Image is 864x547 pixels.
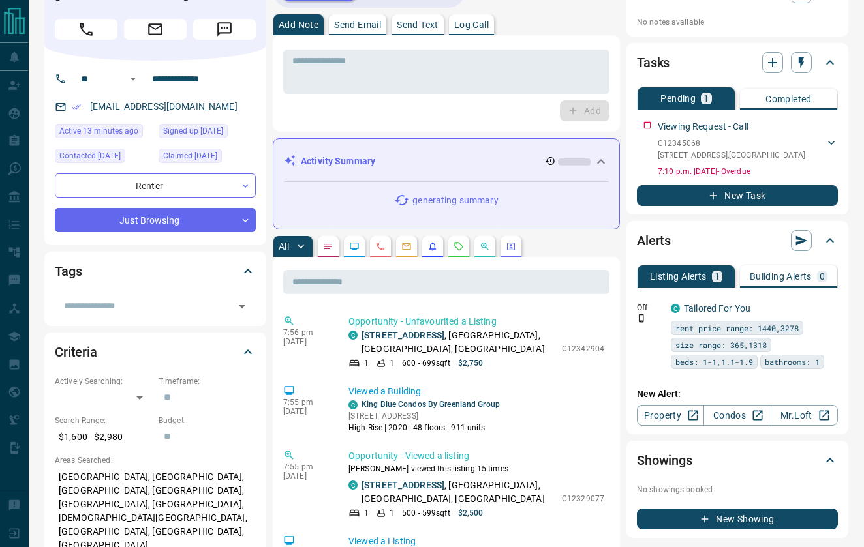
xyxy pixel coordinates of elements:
[55,256,256,287] div: Tags
[362,400,500,409] a: King Blue Condos By Greenland Group
[348,331,358,340] div: condos.ca
[283,398,329,407] p: 7:55 pm
[159,415,256,426] p: Budget:
[397,20,439,29] p: Send Text
[301,155,375,168] p: Activity Summary
[55,208,256,232] div: Just Browsing
[820,272,825,281] p: 0
[375,241,386,252] svg: Calls
[637,16,838,28] p: No notes available
[703,405,771,426] a: Condos
[59,125,138,138] span: Active 13 minutes ago
[72,102,81,111] svg: Email Verified
[454,241,464,252] svg: Requests
[362,479,555,506] p: , [GEOGRAPHIC_DATA], [GEOGRAPHIC_DATA], [GEOGRAPHIC_DATA]
[279,242,289,251] p: All
[506,241,516,252] svg: Agent Actions
[480,241,490,252] svg: Opportunities
[637,484,838,495] p: No showings booked
[454,20,489,29] p: Log Call
[348,315,604,329] p: Opportunity - Unfavourited a Listing
[412,194,498,207] p: generating summary
[658,166,838,177] p: 7:10 p.m. [DATE] - Overdue
[671,304,680,313] div: condos.ca
[323,241,333,252] svg: Notes
[703,94,709,103] p: 1
[637,445,838,476] div: Showings
[675,338,767,351] span: size range: 365,1318
[637,314,646,323] svg: Push Notification Only
[650,272,707,281] p: Listing Alerts
[637,185,838,206] button: New Task
[55,336,256,368] div: Criteria
[193,19,256,40] span: Message
[163,125,223,138] span: Signed up [DATE]
[715,272,720,281] p: 1
[390,357,394,369] p: 1
[402,507,450,519] p: 500 - 599 sqft
[458,357,484,369] p: $2,750
[163,149,217,162] span: Claimed [DATE]
[658,138,805,149] p: C12345068
[55,415,152,426] p: Search Range:
[55,19,117,40] span: Call
[159,376,256,387] p: Timeframe:
[55,124,152,142] div: Fri Aug 15 2025
[637,450,692,471] h2: Showings
[637,405,704,426] a: Property
[283,407,329,416] p: [DATE]
[55,376,152,387] p: Actively Searching:
[658,135,838,164] div: C12345068[STREET_ADDRESS],[GEOGRAPHIC_DATA]
[401,241,412,252] svg: Emails
[390,507,394,519] p: 1
[362,329,555,356] p: , [GEOGRAPHIC_DATA], [GEOGRAPHIC_DATA], [GEOGRAPHIC_DATA]
[348,422,500,434] p: High-Rise | 2020 | 48 floors | 911 units
[334,20,381,29] p: Send Email
[364,507,369,519] p: 1
[675,355,753,368] span: beds: 1-1,1.1-1.9
[637,52,670,73] h2: Tasks
[159,124,256,142] div: Sun Jul 13 2025
[427,241,438,252] svg: Listing Alerts
[402,357,450,369] p: 600 - 699 sqft
[771,405,838,426] a: Mr.Loft
[458,507,484,519] p: $2,500
[55,426,152,448] p: $1,600 - $2,980
[658,120,748,134] p: Viewing Request - Call
[562,493,604,505] p: C12329077
[675,321,799,334] span: rent price range: 1440,3278
[349,241,360,252] svg: Lead Browsing Activity
[279,20,318,29] p: Add Note
[90,101,238,111] a: [EMAIL_ADDRESS][DOMAIN_NAME]
[348,449,604,463] p: Opportunity - Viewed a listing
[637,509,838,529] button: New Showing
[637,47,838,78] div: Tasks
[637,225,838,256] div: Alerts
[55,149,152,167] div: Mon Jul 14 2025
[233,297,251,316] button: Open
[55,342,97,362] h2: Criteria
[660,94,696,103] p: Pending
[283,471,329,480] p: [DATE]
[562,343,604,355] p: C12342904
[684,303,750,314] a: Tailored For You
[765,355,820,368] span: bathrooms: 1
[283,337,329,346] p: [DATE]
[348,400,358,409] div: condos.ca
[59,149,121,162] span: Contacted [DATE]
[159,149,256,167] div: Mon Jul 14 2025
[362,480,444,490] a: [STREET_ADDRESS]
[55,454,256,466] p: Areas Searched:
[348,385,604,398] p: Viewed a Building
[658,149,805,161] p: [STREET_ADDRESS] , [GEOGRAPHIC_DATA]
[125,71,141,87] button: Open
[284,149,609,173] div: Activity Summary
[348,480,358,490] div: condos.ca
[765,95,812,104] p: Completed
[637,387,838,401] p: New Alert:
[283,462,329,471] p: 7:55 pm
[55,261,82,282] h2: Tags
[750,272,812,281] p: Building Alerts
[362,330,444,340] a: [STREET_ADDRESS]
[55,173,256,198] div: Renter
